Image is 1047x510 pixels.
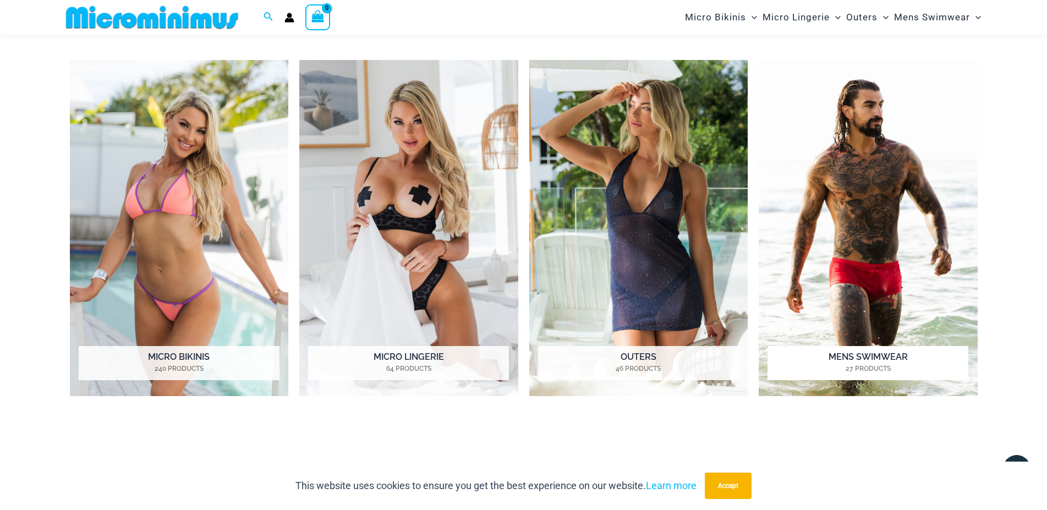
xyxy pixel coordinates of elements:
[681,2,986,33] nav: Site Navigation
[308,346,509,380] h2: Micro Lingerie
[538,346,739,380] h2: Outers
[843,3,891,31] a: OutersMenu ToggleMenu Toggle
[308,364,509,374] mark: 64 Products
[970,3,981,31] span: Menu Toggle
[705,473,752,499] button: Accept
[284,13,294,23] a: Account icon link
[682,3,760,31] a: Micro BikinisMenu ToggleMenu Toggle
[299,60,518,396] img: Micro Lingerie
[529,60,748,396] img: Outers
[538,364,739,374] mark: 46 Products
[70,60,289,396] a: Visit product category Micro Bikinis
[830,3,841,31] span: Menu Toggle
[299,60,518,396] a: Visit product category Micro Lingerie
[746,3,757,31] span: Menu Toggle
[264,10,273,24] a: Search icon link
[759,60,978,396] img: Mens Swimwear
[763,3,830,31] span: Micro Lingerie
[79,364,279,374] mark: 240 Products
[70,425,978,508] iframe: TrustedSite Certified
[759,60,978,396] a: Visit product category Mens Swimwear
[760,3,843,31] a: Micro LingerieMenu ToggleMenu Toggle
[685,3,746,31] span: Micro Bikinis
[70,60,289,396] img: Micro Bikinis
[305,4,331,30] a: View Shopping Cart, empty
[878,3,889,31] span: Menu Toggle
[295,478,697,494] p: This website uses cookies to ensure you get the best experience on our website.
[846,3,878,31] span: Outers
[768,346,968,380] h2: Mens Swimwear
[894,3,970,31] span: Mens Swimwear
[768,364,968,374] mark: 27 Products
[79,346,279,380] h2: Micro Bikinis
[62,5,243,30] img: MM SHOP LOGO FLAT
[891,3,984,31] a: Mens SwimwearMenu ToggleMenu Toggle
[529,60,748,396] a: Visit product category Outers
[646,480,697,491] a: Learn more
